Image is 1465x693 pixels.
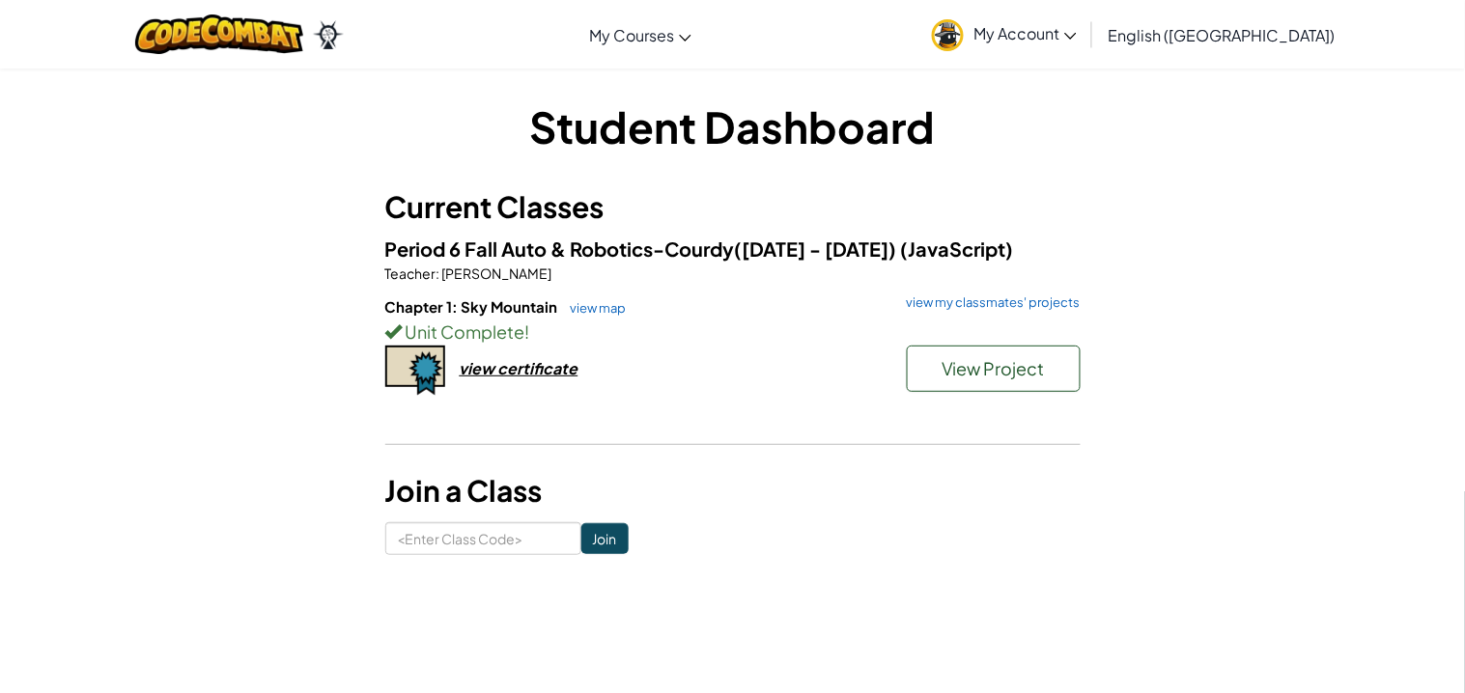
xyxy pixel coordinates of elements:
[897,296,1081,309] a: view my classmates' projects
[922,4,1086,65] a: My Account
[973,23,1077,43] span: My Account
[135,14,304,54] img: CodeCombat logo
[403,320,525,343] span: Unit Complete
[901,236,1014,261] span: (JavaScript)
[385,358,578,378] a: view certificate
[385,185,1081,229] h3: Current Classes
[437,264,440,282] span: :
[907,346,1081,392] button: View Project
[460,358,578,378] div: view certificate
[525,320,530,343] span: !
[385,264,437,282] span: Teacher
[385,236,901,261] span: Period 6 Fall Auto & Robotics-Courdy([DATE] - [DATE])
[385,97,1081,156] h1: Student Dashboard
[385,469,1081,513] h3: Join a Class
[385,346,445,396] img: certificate-icon.png
[385,297,561,316] span: Chapter 1: Sky Mountain
[579,9,701,61] a: My Courses
[313,20,344,49] img: Ozaria
[932,19,964,51] img: avatar
[589,25,674,45] span: My Courses
[440,264,552,282] span: [PERSON_NAME]
[942,357,1045,379] span: View Project
[1098,9,1344,61] a: English ([GEOGRAPHIC_DATA])
[561,300,627,316] a: view map
[1108,25,1335,45] span: English ([GEOGRAPHIC_DATA])
[581,523,629,554] input: Join
[385,522,581,555] input: <Enter Class Code>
